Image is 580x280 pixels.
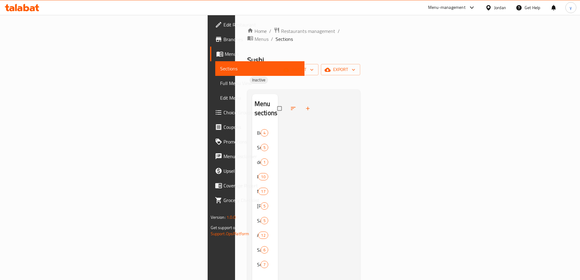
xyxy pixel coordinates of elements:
[274,103,286,114] span: Select all sections
[261,145,268,151] span: 5
[261,203,268,209] span: 5
[210,193,304,207] a: Grocery Checklist
[223,109,300,116] span: Choice Groups
[257,246,261,253] span: Salads
[211,224,239,232] span: Get support on:
[210,149,304,164] a: Menu disclaimer
[284,66,314,73] span: import
[261,158,268,166] div: items
[223,167,300,175] span: Upsell
[210,17,304,32] a: Edit Restaurant
[257,158,261,166] span: desserts
[257,188,258,195] span: Maki Rolls
[338,27,340,35] li: /
[252,243,278,257] div: Salads6
[252,123,278,274] nav: Menu sections
[215,61,304,76] a: Sections
[570,4,572,11] span: y
[252,169,278,184] div: Platters10
[210,178,304,193] a: Coverage Report
[261,262,268,268] span: 7
[257,144,261,151] span: Small Maki
[223,182,300,189] span: Coverage Report
[281,27,335,35] span: Restaurants management
[301,102,316,115] button: Add section
[227,213,236,221] span: 1.0.0
[274,27,335,35] a: Restaurants management
[261,130,268,136] span: 4
[210,120,304,134] a: Coupons
[223,138,300,145] span: Promotions
[261,247,268,253] span: 6
[257,261,261,268] span: Soup
[211,230,249,238] a: Support.OpsPlatform
[261,202,268,210] div: items
[257,217,261,224] span: Sashimi
[223,153,300,160] span: Menu disclaimer
[428,4,466,11] div: Menu-management
[215,76,304,90] a: Full Menu View
[252,126,278,140] div: Beverages4
[223,123,300,131] span: Coupons
[257,173,258,180] span: Platters
[220,80,300,87] span: Full Menu View
[261,246,268,253] div: items
[257,129,261,136] span: Beverages
[215,90,304,105] a: Edit Menu
[220,94,300,101] span: Edit Menu
[220,65,300,72] span: Sections
[257,202,261,210] div: Sushi Nigiri
[225,50,300,58] span: Menus
[286,102,301,115] span: Sort sections
[321,64,360,75] button: export
[258,189,268,194] span: 17
[211,213,226,221] span: Version:
[252,257,278,272] div: Soup7
[261,159,268,165] span: 1
[210,134,304,149] a: Promotions
[258,173,268,180] div: items
[252,155,278,169] div: desserts1
[223,21,300,28] span: Edit Restaurant
[279,64,318,75] button: import
[261,129,268,136] div: items
[223,36,300,43] span: Branches
[257,202,261,210] span: [PERSON_NAME]
[258,232,268,238] span: 12
[261,144,268,151] div: items
[210,47,304,61] a: Menus
[261,218,268,224] span: 5
[257,232,258,239] span: Appetizers
[261,261,268,268] div: items
[494,4,506,11] div: Jordan
[258,232,268,239] div: items
[252,140,278,155] div: Small Maki5
[258,174,268,180] span: 10
[210,105,304,120] a: Choice Groups
[261,217,268,224] div: items
[252,213,278,228] div: Sashimi5
[326,66,355,73] span: export
[252,199,278,213] div: [PERSON_NAME]5
[252,184,278,199] div: Maki Rolls17
[223,197,300,204] span: Grocery Checklist
[210,32,304,47] a: Branches
[210,164,304,178] a: Upsell
[252,228,278,243] div: Appetizers12
[258,188,268,195] div: items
